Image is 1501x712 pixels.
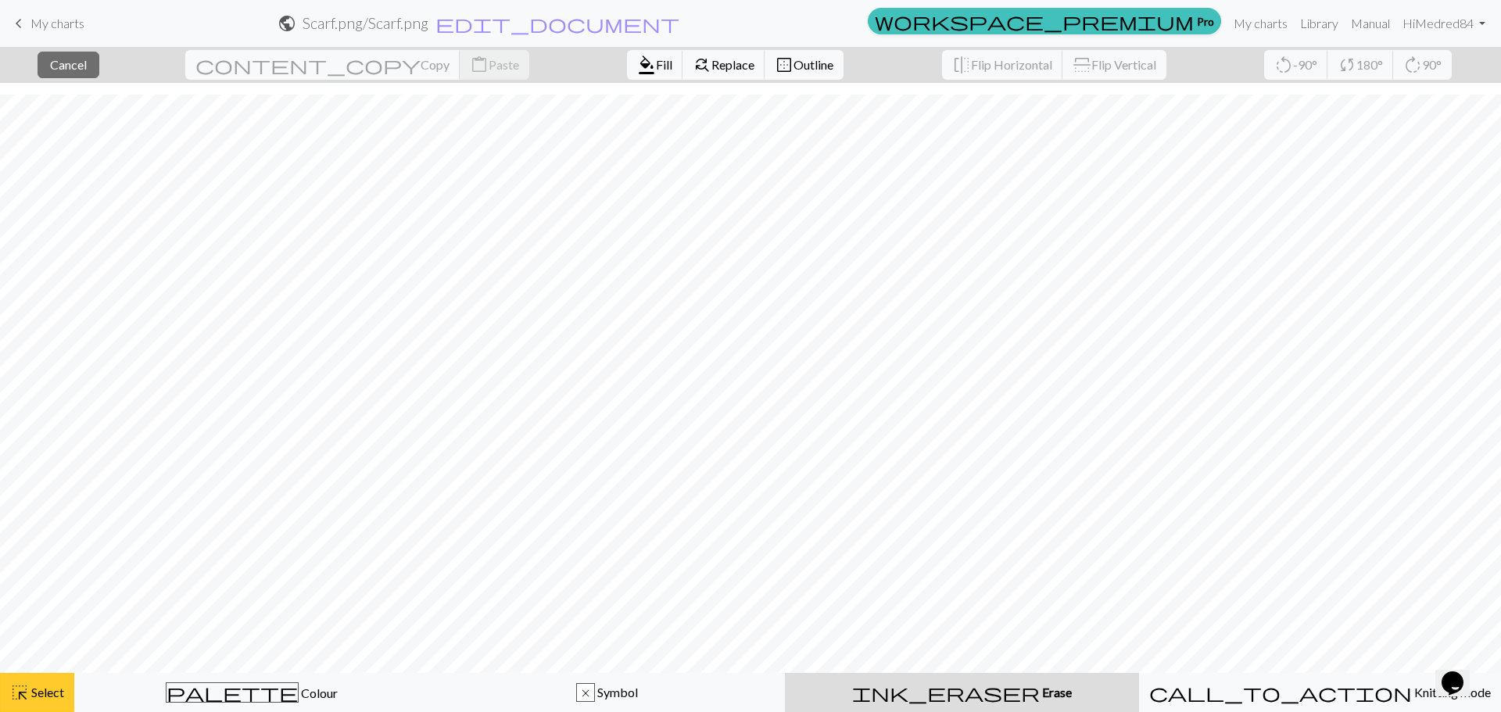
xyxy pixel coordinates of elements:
[637,54,656,76] span: format_color_fill
[1040,685,1072,699] span: Erase
[785,673,1139,712] button: Erase
[1338,54,1356,76] span: sync
[875,10,1194,32] span: workspace_premium
[1435,649,1485,696] iframe: chat widget
[682,50,765,80] button: Replace
[30,16,84,30] span: My charts
[1412,685,1491,699] span: Knitting mode
[1227,8,1294,39] a: My charts
[1393,50,1452,80] button: 90°
[793,57,833,72] span: Outline
[299,685,338,700] span: Colour
[50,57,87,72] span: Cancel
[852,682,1040,703] span: ink_eraser
[595,685,638,699] span: Symbol
[1149,682,1412,703] span: call_to_action
[1356,57,1383,72] span: 180°
[1396,8,1492,39] a: HiMedred84
[1293,57,1317,72] span: -90°
[1071,55,1093,74] span: flip
[1294,8,1345,39] a: Library
[195,54,421,76] span: content_copy
[167,682,298,703] span: palette
[421,57,450,72] span: Copy
[29,685,64,699] span: Select
[1091,57,1156,72] span: Flip Vertical
[435,13,679,34] span: edit_document
[775,54,793,76] span: border_outer
[38,52,99,78] button: Cancel
[693,54,711,76] span: find_replace
[278,13,296,34] span: public
[430,673,786,712] button: x Symbol
[1422,57,1442,72] span: 90°
[577,684,594,703] div: x
[303,14,428,32] h2: Scarf.png / Scarf.png
[952,54,971,76] span: flip
[656,57,672,72] span: Fill
[711,57,754,72] span: Replace
[942,50,1063,80] button: Flip Horizontal
[185,50,460,80] button: Copy
[9,13,28,34] span: keyboard_arrow_left
[1403,54,1422,76] span: rotate_right
[1264,50,1328,80] button: -90°
[10,682,29,703] span: highlight_alt
[1345,8,1396,39] a: Manual
[1139,673,1501,712] button: Knitting mode
[765,50,844,80] button: Outline
[9,10,84,37] a: My charts
[868,8,1221,34] a: Pro
[1274,54,1293,76] span: rotate_left
[1327,50,1394,80] button: 180°
[74,673,430,712] button: Colour
[1062,50,1166,80] button: Flip Vertical
[971,57,1052,72] span: Flip Horizontal
[627,50,683,80] button: Fill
